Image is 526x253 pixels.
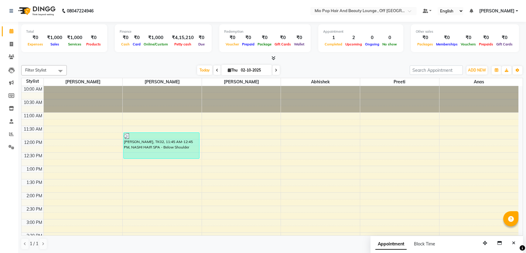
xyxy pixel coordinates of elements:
div: Total [26,29,102,34]
div: [PERSON_NAME], TK02, 11:45 AM-12:45 PM, NASHI HAIR SPA - Below Shoulder [124,133,199,158]
span: [PERSON_NAME] [44,78,123,86]
span: Gift Cards [495,42,514,46]
div: 12:00 PM [23,139,43,146]
div: ₹0 [292,34,306,41]
span: No show [381,42,398,46]
div: ₹0 [131,34,142,41]
div: 2:30 PM [25,206,43,212]
span: Today [197,65,212,75]
div: ₹0 [241,34,256,41]
span: Block Time [414,241,435,247]
span: Ongoing [364,42,381,46]
span: 1 / 1 [30,241,38,247]
div: Appointment [323,29,398,34]
span: Due [197,42,206,46]
div: ₹0 [224,34,241,41]
div: ₹1,000 [142,34,169,41]
div: 2 [344,34,364,41]
span: Upcoming [344,42,364,46]
span: anas [439,78,518,86]
span: Sales [49,42,61,46]
div: 1 [323,34,344,41]
span: [PERSON_NAME] [123,78,202,86]
img: logo [15,2,57,19]
div: ₹1,000 [45,34,65,41]
span: Card [131,42,142,46]
span: Prepaid [241,42,256,46]
span: preeti [360,78,439,86]
span: Services [67,42,83,46]
span: Prepaids [477,42,495,46]
div: 2:00 PM [25,193,43,199]
div: Stylist [22,78,43,85]
div: ₹4,15,210 [169,34,196,41]
span: [PERSON_NAME] [479,8,514,14]
div: 0 [381,34,398,41]
span: Products [85,42,102,46]
span: Gift Cards [273,42,292,46]
div: ₹0 [26,34,45,41]
div: ₹0 [477,34,495,41]
div: 10:00 AM [22,86,43,92]
span: Voucher [224,42,241,46]
span: Filter Stylist [25,68,46,72]
input: Search Appointment [410,65,463,75]
iframe: chat widget [500,229,520,247]
span: Online/Custom [142,42,169,46]
span: Cash [120,42,131,46]
span: Package [256,42,273,46]
div: ₹0 [196,34,207,41]
div: Redemption [224,29,306,34]
div: 3:30 PM [25,233,43,239]
div: 1:30 PM [25,179,43,186]
div: ₹1,000 [65,34,85,41]
span: [PERSON_NAME] [202,78,281,86]
div: 12:30 PM [23,153,43,159]
b: 08047224946 [67,2,94,19]
div: ₹0 [416,34,435,41]
span: ADD NEW [468,68,486,72]
div: 11:00 AM [22,113,43,119]
div: ₹0 [85,34,102,41]
div: ₹0 [273,34,292,41]
div: Other sales [416,29,514,34]
span: Thu [226,68,239,72]
div: 0 [364,34,381,41]
span: Vouchers [459,42,477,46]
button: ADD NEW [466,66,487,75]
div: ₹0 [495,34,514,41]
div: 10:30 AM [22,99,43,106]
div: ₹0 [459,34,477,41]
div: 1:00 PM [25,166,43,172]
span: Memberships [435,42,459,46]
div: ₹0 [120,34,131,41]
span: Abhishek [281,78,360,86]
input: 2025-10-02 [239,66,269,75]
span: Completed [323,42,344,46]
div: ₹0 [435,34,459,41]
div: 3:00 PM [25,219,43,226]
span: Packages [416,42,435,46]
div: 11:30 AM [22,126,43,132]
div: Finance [120,29,207,34]
span: Expenses [26,42,45,46]
div: ₹0 [256,34,273,41]
span: Wallet [292,42,306,46]
span: Petty cash [173,42,193,46]
span: Appointment [375,239,407,250]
